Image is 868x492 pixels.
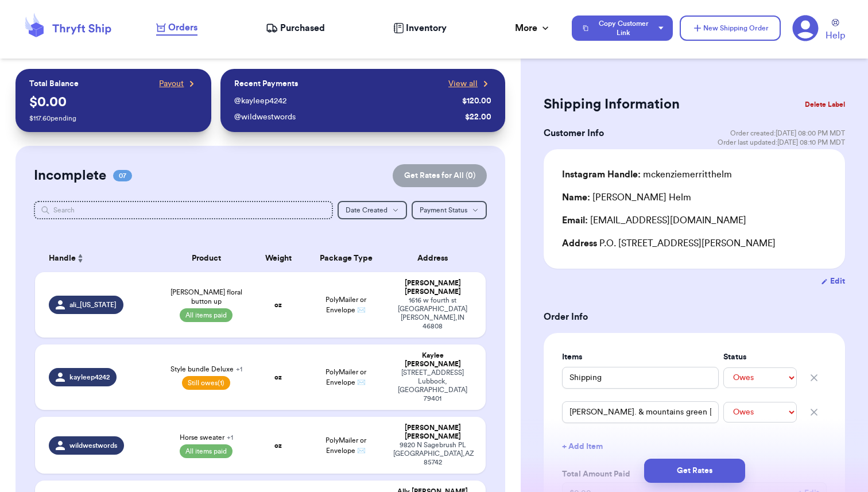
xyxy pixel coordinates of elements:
[723,351,797,363] label: Status
[420,207,467,214] span: Payment Status
[34,201,333,219] input: Search
[274,301,282,308] strong: oz
[29,93,197,111] p: $ 0.00
[544,310,845,324] h3: Order Info
[168,21,197,34] span: Orders
[29,78,79,90] p: Total Balance
[159,78,184,90] span: Payout
[266,21,325,35] a: Purchased
[730,129,845,138] span: Order created: [DATE] 08:00 PM MDT
[69,300,117,309] span: ali_[US_STATE]
[182,376,230,390] span: Still owes (1)
[234,111,460,123] div: @ wildwestwords
[305,245,386,272] th: Package Type
[562,237,827,250] div: P.O. [STREET_ADDRESS][PERSON_NAME]
[572,16,673,41] button: Copy Customer Link
[465,111,491,123] div: $ 22.00
[180,308,232,322] span: All items paid
[156,21,197,36] a: Orders
[562,168,732,181] div: mckenziemerritthelm
[69,373,110,382] span: kayleep4242
[393,164,487,187] button: Get Rates for All (0)
[448,78,478,90] span: View all
[338,201,407,219] button: Date Created
[251,245,305,272] th: Weight
[680,16,781,41] button: New Shipping Order
[113,170,132,181] span: 07
[826,29,845,42] span: Help
[234,78,298,90] p: Recent Payments
[826,19,845,42] a: Help
[49,253,76,265] span: Handle
[562,214,827,227] div: [EMAIL_ADDRESS][DOMAIN_NAME]
[280,21,325,35] span: Purchased
[76,251,85,265] button: Sort ascending
[393,296,472,331] div: 1616 w fourth st [GEOGRAPHIC_DATA][PERSON_NAME] , IN 46808
[170,365,242,374] span: Style bundle Deluxe
[562,193,590,202] span: Name:
[346,207,387,214] span: Date Created
[325,296,366,313] span: PolyMailer or Envelope ✉️
[544,126,604,140] h3: Customer Info
[718,138,845,147] span: Order last updated: [DATE] 08:10 PM MDT
[227,434,233,441] span: + 1
[161,245,251,272] th: Product
[393,351,472,369] div: Kaylee [PERSON_NAME]
[393,21,447,35] a: Inventory
[412,201,487,219] button: Payment Status
[274,442,282,449] strong: oz
[325,437,366,454] span: PolyMailer or Envelope ✉️
[386,245,486,272] th: Address
[29,114,197,123] p: $ 117.60 pending
[544,95,680,114] h2: Shipping Information
[562,191,691,204] div: [PERSON_NAME] Helm
[159,78,197,90] a: Payout
[821,276,845,287] button: Edit
[234,95,458,107] div: @ kayleep4242
[644,459,745,483] button: Get Rates
[180,433,233,442] span: Horse sweater
[557,434,831,459] button: + Add Item
[393,279,472,296] div: [PERSON_NAME] [PERSON_NAME]
[406,21,447,35] span: Inventory
[800,92,850,117] button: Delete Label
[34,166,106,185] h2: Incomplete
[562,239,597,248] span: Address
[274,374,282,381] strong: oz
[393,441,472,467] div: 9820 N Sagebrush PL [GEOGRAPHIC_DATA] , AZ 85742
[168,288,245,306] span: [PERSON_NAME] floral button up
[448,78,491,90] a: View all
[562,351,719,363] label: Items
[236,366,242,373] span: + 1
[393,369,472,403] div: [STREET_ADDRESS] Lubbock , [GEOGRAPHIC_DATA] 79401
[462,95,491,107] div: $ 120.00
[562,170,641,179] span: Instagram Handle:
[180,444,232,458] span: All items paid
[515,21,551,35] div: More
[69,441,117,450] span: wildwestwords
[562,216,588,225] span: Email:
[325,369,366,386] span: PolyMailer or Envelope ✉️
[393,424,472,441] div: [PERSON_NAME] [PERSON_NAME]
